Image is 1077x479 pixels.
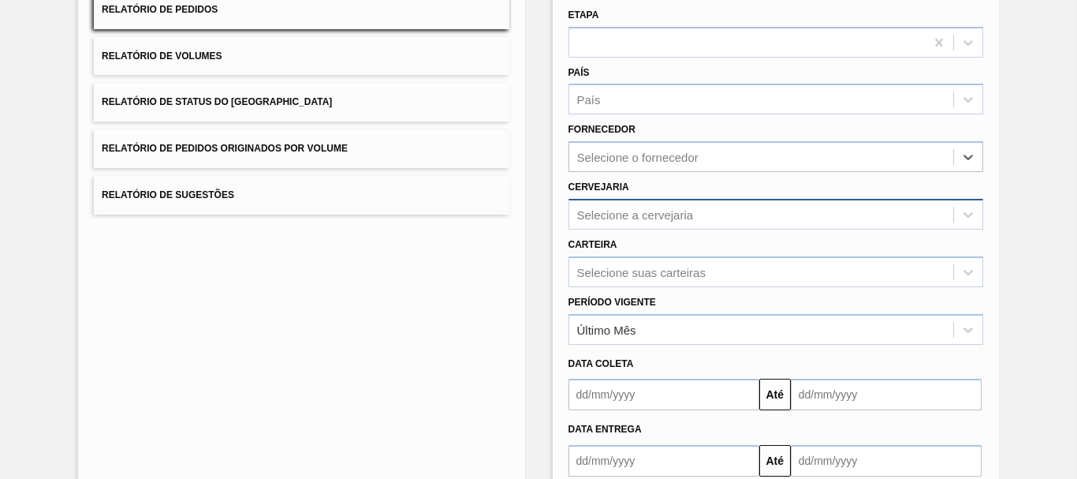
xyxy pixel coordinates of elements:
[568,239,617,250] label: Carteira
[791,445,982,477] input: dd/mm/yyyy
[577,208,694,221] div: Selecione a cervejaria
[568,124,635,135] label: Fornecedor
[791,379,982,410] input: dd/mm/yyyy
[577,151,699,164] div: Selecione o fornecedor
[759,379,791,410] button: Até
[94,176,509,215] button: Relatório de Sugestões
[568,9,599,21] label: Etapa
[94,83,509,122] button: Relatório de Status do [GEOGRAPHIC_DATA]
[94,37,509,76] button: Relatório de Volumes
[568,445,759,477] input: dd/mm/yyyy
[568,181,629,193] label: Cervejaria
[102,51,222,62] span: Relatório de Volumes
[102,4,218,15] span: Relatório de Pedidos
[568,297,656,308] label: Período Vigente
[568,424,642,435] span: Data entrega
[577,265,706,279] div: Selecione suas carteiras
[577,323,636,336] div: Último Mês
[568,358,634,369] span: Data coleta
[577,93,601,107] div: País
[102,189,234,200] span: Relatório de Sugestões
[94,129,509,168] button: Relatório de Pedidos Originados por Volume
[102,143,348,154] span: Relatório de Pedidos Originados por Volume
[568,67,590,78] label: País
[759,445,791,477] button: Até
[568,379,759,410] input: dd/mm/yyyy
[102,96,332,107] span: Relatório de Status do [GEOGRAPHIC_DATA]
